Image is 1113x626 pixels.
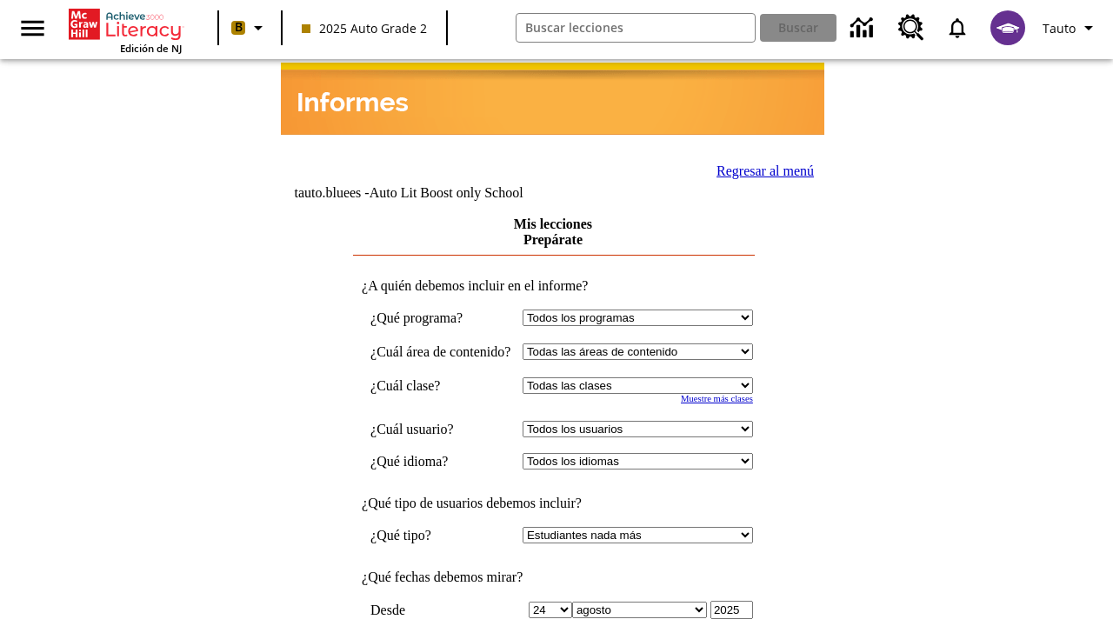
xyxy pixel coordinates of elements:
td: ¿Cuál usuario? [370,421,514,437]
td: tauto.bluees - [294,185,613,201]
img: header [281,63,824,135]
div: Portada [69,5,182,55]
a: Mis lecciones Prepárate [514,216,592,247]
nobr: ¿Cuál área de contenido? [370,344,510,359]
span: 2025 Auto Grade 2 [302,19,427,37]
button: Boost El color de la clase es anaranjado claro. Cambiar el color de la clase. [224,12,276,43]
span: Tauto [1043,19,1076,37]
nobr: Auto Lit Boost only School [370,185,523,200]
input: Buscar campo [517,14,756,42]
td: ¿Qué tipo de usuarios debemos incluir? [353,496,753,511]
td: ¿Qué idioma? [370,453,514,469]
a: Notificaciones [935,5,980,50]
button: Perfil/Configuración [1036,12,1106,43]
span: Edición de NJ [120,42,182,55]
a: Regresar al menú [716,163,814,178]
img: avatar image [990,10,1025,45]
td: Desde [370,601,514,619]
a: Centro de recursos, Se abrirá en una pestaña nueva. [888,4,935,51]
td: ¿Qué programa? [370,310,514,326]
span: B [235,17,243,38]
button: Abrir el menú lateral [7,3,58,54]
td: ¿Qué tipo? [370,527,514,543]
td: ¿A quién debemos incluir en el informe? [353,278,753,294]
a: Centro de información [840,4,888,52]
td: ¿Cuál clase? [370,377,514,394]
button: Escoja un nuevo avatar [980,5,1036,50]
a: Muestre más clases [681,394,753,403]
td: ¿Qué fechas debemos mirar? [353,569,753,585]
